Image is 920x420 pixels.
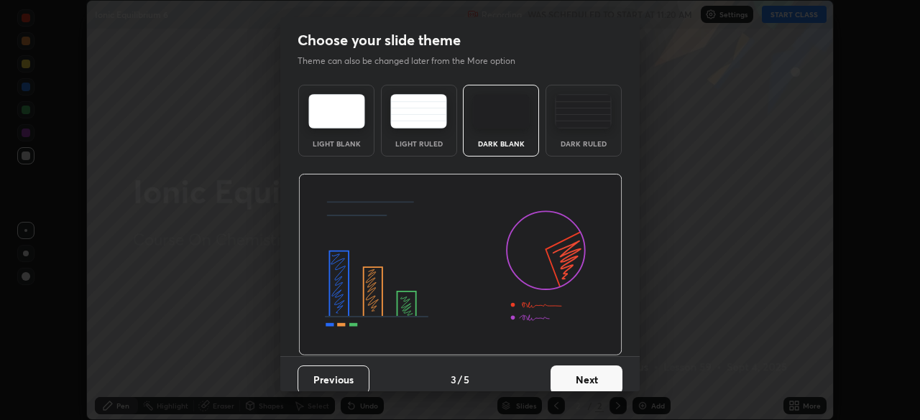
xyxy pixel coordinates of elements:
div: Light Ruled [390,140,448,147]
h4: 3 [451,372,456,387]
button: Previous [298,365,369,394]
img: darkRuledTheme.de295e13.svg [555,94,612,129]
h4: / [458,372,462,387]
div: Dark Ruled [555,140,612,147]
h2: Choose your slide theme [298,31,461,50]
h4: 5 [464,372,469,387]
img: lightTheme.e5ed3b09.svg [308,94,365,129]
div: Light Blank [308,140,365,147]
div: Dark Blank [472,140,530,147]
img: darkThemeBanner.d06ce4a2.svg [298,174,622,356]
p: Theme can also be changed later from the More option [298,55,530,67]
img: lightRuledTheme.5fabf969.svg [390,94,447,129]
img: darkTheme.f0cc69e5.svg [473,94,530,129]
button: Next [551,365,622,394]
